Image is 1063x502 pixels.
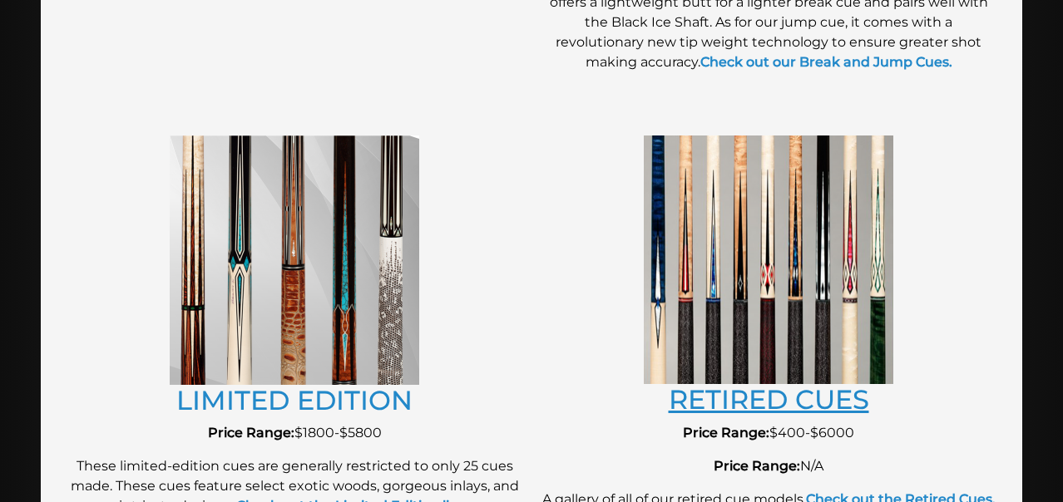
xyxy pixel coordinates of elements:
a: Check out our Break and Jump Cues. [700,54,952,70]
a: RETIRED CUES [669,383,869,416]
p: N/A [540,456,997,476]
strong: Price Range: [208,425,294,440]
strong: Price Range: [683,425,769,440]
strong: Price Range: [714,458,800,474]
a: LIMITED EDITION [176,384,413,416]
p: $1800-$5800 [66,423,523,443]
p: $400-$6000 [540,423,997,443]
